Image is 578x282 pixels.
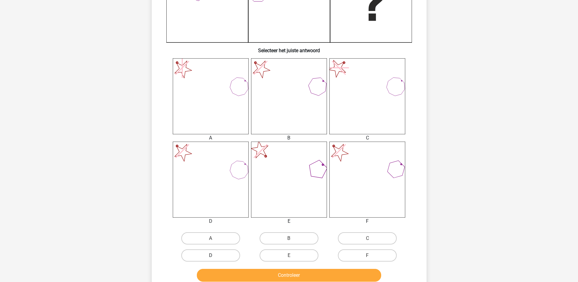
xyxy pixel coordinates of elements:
div: D [168,218,253,225]
label: D [181,249,240,262]
label: A [181,232,240,244]
label: B [260,232,318,244]
label: E [260,249,318,262]
div: C [325,134,410,142]
label: F [338,249,397,262]
div: E [246,218,332,225]
div: A [168,134,253,142]
div: F [325,218,410,225]
label: C [338,232,397,244]
button: Controleer [197,269,381,282]
h6: Selecteer het juiste antwoord [161,43,417,53]
div: B [246,134,332,142]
